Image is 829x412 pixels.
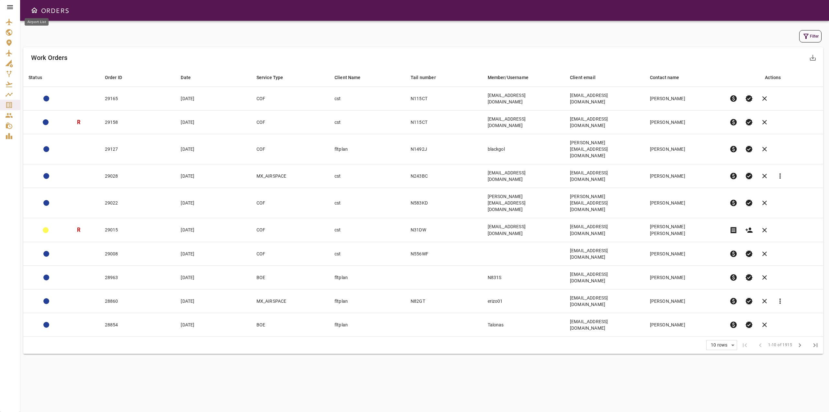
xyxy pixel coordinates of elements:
div: ACTION REQUIRED [43,298,49,304]
td: [DATE] [176,188,251,218]
span: paid [730,297,737,305]
div: ADMIN [43,146,49,152]
span: Date [181,74,199,81]
td: [EMAIL_ADDRESS][DOMAIN_NAME] [565,313,645,336]
td: BOE [251,265,329,289]
button: Set Permit Ready [741,141,757,157]
td: [PERSON_NAME] [645,111,724,134]
td: N115CT [405,87,483,111]
td: [EMAIL_ADDRESS][DOMAIN_NAME] [565,164,645,188]
h3: R [77,119,80,126]
button: Pre-Invoice order [726,270,741,285]
div: ACTION REQUIRED [43,173,49,179]
td: [PERSON_NAME][EMAIL_ADDRESS][DOMAIN_NAME] [483,188,565,218]
td: cst [329,164,405,188]
td: MX_AIRSPACE [251,164,329,188]
div: Client Name [335,74,361,81]
span: more_vert [776,172,784,180]
button: Invoice order [726,222,741,238]
td: 28854 [100,313,176,336]
td: N243BC [405,164,483,188]
div: Order ID [105,74,122,81]
span: chevron_right [796,341,804,349]
td: COF [251,111,329,134]
button: Cancel order [757,168,772,184]
button: Pre-Invoice order [726,317,741,333]
td: N831S [483,265,565,289]
td: [PERSON_NAME][EMAIL_ADDRESS][DOMAIN_NAME] [565,188,645,218]
td: [EMAIL_ADDRESS][DOMAIN_NAME] [565,218,645,242]
div: Airport List [25,18,49,26]
td: [DATE] [176,313,251,336]
td: 29008 [100,242,176,265]
span: verified [745,274,753,281]
span: Tail number [411,74,444,81]
button: Export [805,50,821,65]
span: verified [745,297,753,305]
td: N31DW [405,218,483,242]
div: ACTION REQUIRED [43,275,49,280]
td: erizo01 [483,289,565,313]
h6: ORDERS [41,5,69,16]
div: ADMIN [43,119,49,125]
button: Pre-Invoice order [726,141,741,157]
td: cst [329,111,405,134]
span: paid [730,321,737,329]
button: Cancel order [757,141,772,157]
span: clear [761,172,768,180]
td: Talonas [483,313,565,336]
div: 10 rows [709,342,729,348]
td: [DATE] [176,87,251,111]
td: [EMAIL_ADDRESS][DOMAIN_NAME] [565,265,645,289]
td: [PERSON_NAME] [645,134,724,164]
span: First Page [737,337,753,353]
span: clear [761,321,768,329]
td: [DATE] [176,218,251,242]
div: Client email [570,74,596,81]
td: 29022 [100,188,176,218]
button: Pre-Invoice order [726,114,741,130]
td: [DATE] [176,289,251,313]
button: Set Permit Ready [741,168,757,184]
div: Status [28,74,42,81]
button: Cancel order [757,195,772,211]
span: paid [730,145,737,153]
td: COF [251,242,329,265]
td: COF [251,87,329,111]
td: 29165 [100,87,176,111]
td: [EMAIL_ADDRESS][DOMAIN_NAME] [483,87,565,111]
button: Set Permit Ready [741,317,757,333]
button: Pre-Invoice order [726,293,741,309]
span: paid [730,250,737,258]
td: [PERSON_NAME] [645,87,724,111]
td: [EMAIL_ADDRESS][DOMAIN_NAME] [483,111,565,134]
td: N556WF [405,242,483,265]
button: Set Permit Ready [741,270,757,285]
span: paid [730,274,737,281]
td: [EMAIL_ADDRESS][DOMAIN_NAME] [483,218,565,242]
td: 29015 [100,218,176,242]
td: [DATE] [176,242,251,265]
span: Member/Username [488,74,537,81]
span: paid [730,118,737,126]
h3: R [77,226,80,234]
span: Service Type [256,74,292,81]
button: Pre-Invoice order [726,195,741,211]
td: [EMAIL_ADDRESS][DOMAIN_NAME] [565,242,645,265]
td: N583KD [405,188,483,218]
div: ACTION REQUIRED [43,322,49,328]
span: clear [761,274,768,281]
span: clear [761,250,768,258]
span: Client email [570,74,604,81]
span: 1-10 of 1915 [768,342,792,348]
td: N82GT [405,289,483,313]
div: ADMIN [43,96,49,101]
span: receipt [730,226,737,234]
td: cst [329,188,405,218]
span: save_alt [809,54,817,62]
div: Date [181,74,191,81]
td: fltplan [329,289,405,313]
button: Open drawer [28,4,41,17]
td: cst [329,87,405,111]
span: verified [745,145,753,153]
